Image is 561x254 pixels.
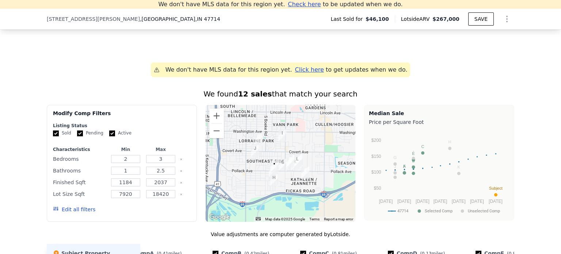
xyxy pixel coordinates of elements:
[255,133,263,145] div: 1318 S Fairlawn Ave
[47,15,140,23] span: [STREET_ADDRESS][PERSON_NAME]
[432,16,459,22] span: $267,000
[412,151,415,156] text: E
[278,129,286,142] div: 3100 Monroe Ave
[47,231,514,238] div: Value adjustments are computer generated by Lotside .
[295,65,408,74] div: to get updates when we do.
[77,130,103,136] label: Pending
[301,167,309,179] div: 4016 Kathleen Ave
[53,154,107,164] div: Bedrooms
[209,124,224,138] button: Zoom out
[394,164,396,168] text: J
[468,12,494,26] button: SAVE
[394,168,396,173] text: L
[468,209,500,213] text: Unselected Comp
[180,170,183,173] button: Clear
[379,199,393,204] text: [DATE]
[366,15,389,23] span: $46,100
[371,170,381,175] text: $100
[295,154,303,166] div: 1917 Dalehaven Dr
[180,158,183,161] button: Clear
[53,206,95,213] button: Edit all filters
[397,209,408,213] text: 47714
[256,217,261,220] button: Keyboard shortcuts
[489,199,503,204] text: [DATE]
[77,130,83,136] input: Pending
[331,15,366,23] span: Last Sold for
[286,155,294,168] div: 1932 S Walnut Ln
[145,147,177,152] div: Max
[286,158,294,170] div: 2010 S Walnut Ln
[397,199,411,204] text: [DATE]
[458,165,461,169] text: K
[295,66,324,73] span: Click here
[109,130,131,136] label: Active
[165,65,292,74] div: We don't have MLS data for this region yet.
[489,186,503,190] text: Subject
[412,165,415,169] text: D
[401,15,432,23] span: Lotside ARV
[393,155,397,160] text: G
[369,110,510,117] div: Median Sale
[180,193,183,196] button: Clear
[53,166,107,176] div: Bathrooms
[270,174,278,186] div: 2635 S Villa Dr
[412,159,415,163] text: B
[110,147,142,152] div: Min
[374,186,381,191] text: $50
[251,145,259,157] div: 2129 Cass Ave
[195,16,220,22] span: , IN 47714
[371,154,381,159] text: $150
[140,15,220,23] span: , [GEOGRAPHIC_DATA]
[53,177,107,187] div: Finished Sqft
[207,212,232,222] a: Open this area in Google Maps (opens a new window)
[53,130,59,136] input: Sold
[470,199,484,204] text: [DATE]
[47,89,514,99] div: We found that match your search
[270,160,278,173] div: 2623 Pollack Ave
[403,164,406,168] text: F
[421,144,424,149] text: C
[434,199,447,204] text: [DATE]
[53,189,107,199] div: Lot Size Sqft
[500,12,514,26] button: Show Options
[288,1,321,8] span: Check here
[53,147,107,152] div: Characteristics
[449,140,451,144] text: H
[265,217,305,221] span: Map data ©2025 Google
[452,199,466,204] text: [DATE]
[324,217,353,221] a: Report a map error
[369,117,510,127] div: Price per Square Foot
[279,159,287,171] div: 3104 Pollack Ave
[413,150,414,154] text: I
[238,90,272,98] strong: 12 sales
[293,155,301,168] div: 1930 Carol Dr
[269,165,277,177] div: 2605 Kathleen Ave
[109,130,115,136] input: Active
[371,138,381,143] text: $200
[425,209,453,213] text: Selected Comp
[53,110,191,123] div: Modify Comp Filters
[209,109,224,123] button: Zoom in
[53,130,71,136] label: Sold
[309,217,320,221] a: Terms (opens in new tab)
[369,127,510,219] svg: A chart.
[207,212,232,222] img: Google
[416,199,430,204] text: [DATE]
[53,123,191,129] div: Listing Status
[180,181,183,184] button: Clear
